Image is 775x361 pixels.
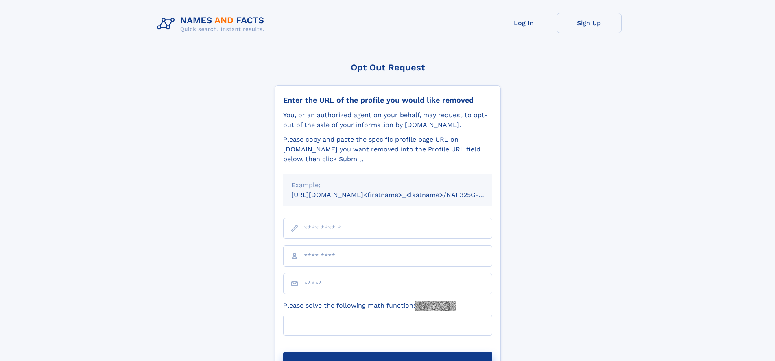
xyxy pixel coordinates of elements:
[283,135,492,164] div: Please copy and paste the specific profile page URL on [DOMAIN_NAME] you want removed into the Pr...
[283,301,456,311] label: Please solve the following math function:
[283,110,492,130] div: You, or an authorized agent on your behalf, may request to opt-out of the sale of your informatio...
[275,62,501,72] div: Opt Out Request
[154,13,271,35] img: Logo Names and Facts
[291,191,508,199] small: [URL][DOMAIN_NAME]<firstname>_<lastname>/NAF325G-xxxxxxxx
[557,13,622,33] a: Sign Up
[291,180,484,190] div: Example:
[491,13,557,33] a: Log In
[283,96,492,105] div: Enter the URL of the profile you would like removed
